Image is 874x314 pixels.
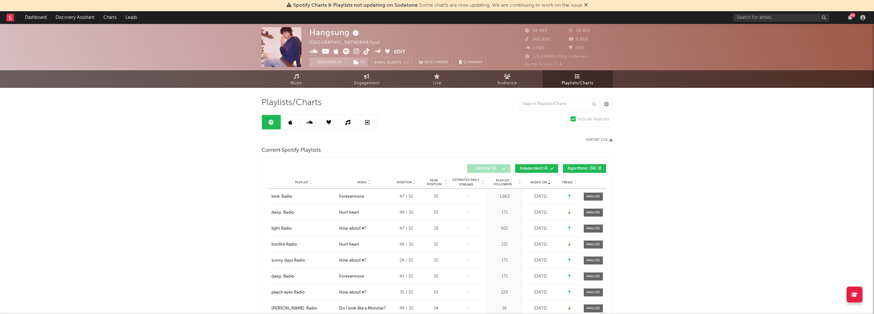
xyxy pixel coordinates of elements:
div: 35 / 50 [392,289,421,296]
span: Current Spotify Playlists [262,147,321,154]
div: [DATE] [525,226,557,232]
span: : Some charts are now updating. We are continuing to work on the issue [293,3,582,8]
div: 33 [424,210,448,216]
span: Trend [562,180,573,184]
div: [DATE] [525,210,557,216]
span: 5,900 [569,37,589,42]
a: peach eyes Radio [271,289,336,296]
div: Forevermore [339,194,364,200]
button: (1) [350,57,368,67]
div: How about ♥? [339,289,366,296]
span: Live [433,80,441,87]
button: 43 [848,15,852,20]
div: 24 / 50 [392,257,421,264]
a: Audience [472,70,543,88]
a: [PERSON_NAME]. Radio [271,305,336,312]
span: Editorial ( 0 ) [471,167,501,171]
div: daisy. Radio [271,210,294,216]
button: Tracking [309,57,349,67]
div: light Radio [271,226,292,232]
a: Dashboard [20,11,51,24]
div: 171 [488,273,521,280]
span: Estimated Daily Streams [451,178,481,187]
div: 47 / 50 [392,194,421,200]
em: On [403,61,409,65]
button: Editorial(0) [467,164,510,173]
div: How about ♥? [339,226,366,232]
a: daisy. Radio [271,210,336,216]
div: 47 / 50 [392,226,421,232]
a: light Radio [271,226,336,232]
div: peach eyes Radio [271,289,305,296]
button: Export CSV [586,138,613,142]
span: Benchmark [425,59,449,66]
a: sunny days Radio [271,257,336,264]
div: 34 [424,305,448,312]
div: 48 / 50 [392,241,421,248]
div: 43 / 50 [392,273,421,280]
div: 39 [424,194,448,200]
input: Search Playlists/Charts [520,98,599,111]
div: 221 [488,241,521,248]
a: love. Radio [271,194,336,200]
span: Playlists/Charts [562,80,593,87]
div: [DATE] [525,305,557,312]
div: Hurt heart [339,210,359,216]
div: 32 [424,241,448,248]
div: Hurt heart [339,241,359,248]
span: Jump Score: 71.4 [525,62,562,66]
span: Playlists/Charts [262,99,322,107]
span: Added On [530,180,547,184]
div: [DATE] [525,273,557,280]
input: Search for artists [733,14,829,22]
div: sunny days Radio [271,257,305,264]
div: 229 [488,289,521,296]
div: Include Features [577,116,609,123]
div: [PERSON_NAME]. Radio [271,305,317,312]
div: [DATE] [525,257,557,264]
div: love. Radio [271,194,292,200]
a: Engagement [332,70,402,88]
a: Music [262,70,332,88]
button: Algorithmic(38) [563,164,606,173]
div: 171 [488,257,521,264]
div: daisy. Radio [271,273,294,280]
div: Hangsung [309,27,361,38]
a: Playlists/Charts [543,70,613,88]
span: Summary [464,61,483,64]
span: 299 [569,46,584,50]
span: 146,800 [525,37,550,42]
span: Position [397,180,412,184]
a: bonfire Radio [271,241,336,248]
a: Charts [99,11,121,24]
div: 49 / 50 [392,305,421,312]
button: Edit [394,48,406,56]
a: Discovery Assistant [51,11,99,24]
div: 39 [424,273,448,280]
div: [DATE] [525,194,557,200]
button: Summary [456,57,486,67]
a: Live [402,70,472,88]
a: daisy. Radio [271,273,336,280]
div: 49 / 50 [392,210,421,216]
span: ( 1 ) [349,57,368,67]
a: Leads [121,11,141,24]
div: 171 [488,210,521,216]
span: 2,482 [525,46,544,50]
div: bonfire Radio [271,241,297,248]
div: 1,863 [488,194,521,200]
div: How about ♥? [339,257,366,264]
button: Independent(4) [515,164,558,173]
span: Engagement [354,80,380,87]
a: Benchmark [416,57,452,67]
div: [DATE] [525,241,557,248]
div: [GEOGRAPHIC_DATA] | R&B/Soul [309,39,387,47]
span: Song [357,180,367,184]
span: Music [291,80,302,87]
span: Playlist Followers [488,179,518,186]
span: 54,447 [525,29,547,33]
div: Forevermore [339,273,364,280]
span: Dismiss [584,3,588,8]
div: 16 [488,305,521,312]
div: 29 [424,226,448,232]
